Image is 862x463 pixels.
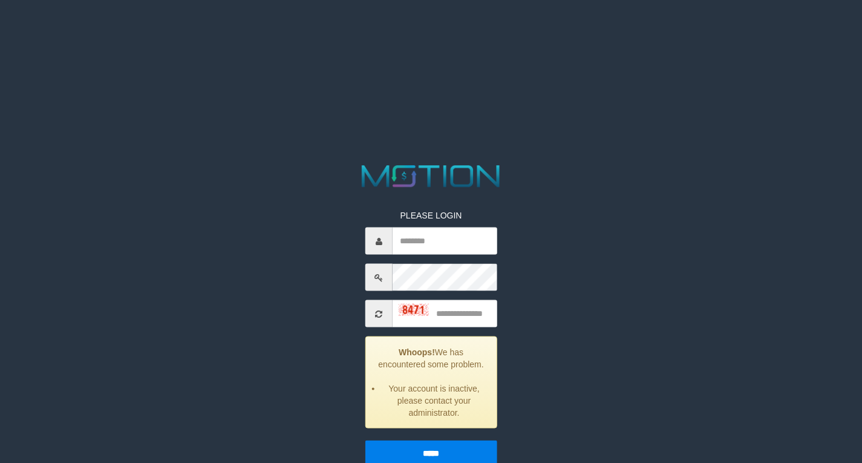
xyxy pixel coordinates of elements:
strong: Whoops! [399,347,435,357]
div: We has encountered some problem. [365,337,497,429]
img: MOTION_logo.png [356,162,506,191]
li: Your account is inactive, please contact your administrator. [381,383,488,419]
img: captcha [399,304,429,316]
p: PLEASE LOGIN [365,209,497,222]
